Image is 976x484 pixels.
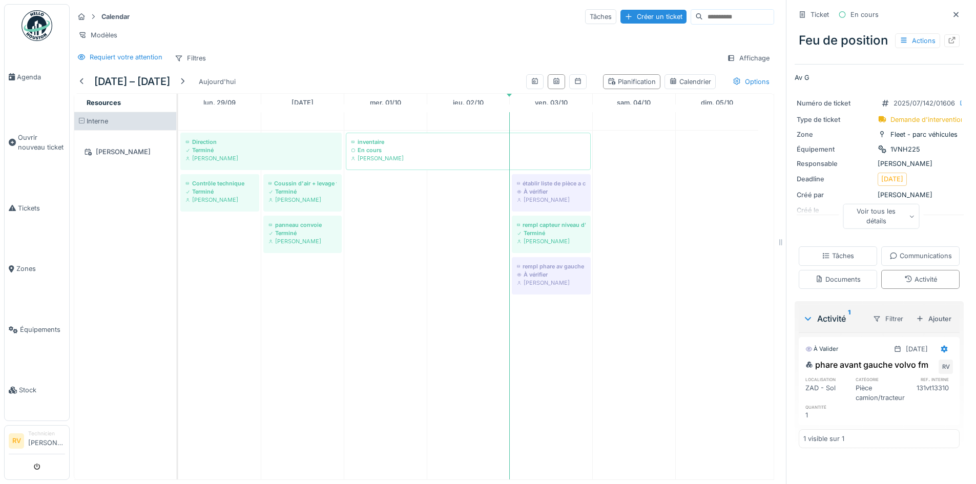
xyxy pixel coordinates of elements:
span: Équipements [20,325,65,334]
span: Tickets [18,203,65,213]
div: [PERSON_NAME] [351,154,586,162]
div: Technicien [28,430,65,437]
div: Terminé [185,187,254,196]
div: établir liste de pièce a cder [517,179,586,187]
span: Resources [87,99,121,107]
div: À valider [805,345,838,353]
h6: quantité [805,404,853,410]
div: 131vt13310 [909,383,953,403]
p: Av G [795,73,964,82]
div: Zone [797,130,874,139]
a: 29 septembre 2025 [201,96,238,110]
div: 1VNH225 [890,144,920,154]
a: 30 septembre 2025 [289,96,316,110]
div: À vérifier [517,270,586,279]
div: [PERSON_NAME] [185,154,337,162]
div: Terminé [268,229,337,237]
div: Requiert votre attention [90,52,162,62]
div: Deadline [797,174,874,184]
div: Aujourd'hui [195,75,240,89]
li: RV [9,433,24,449]
span: Interne [87,117,108,125]
div: rempl capteur niveau d'huile [517,221,586,229]
div: À vérifier [517,187,586,196]
div: Voir tous les détails [843,204,920,228]
div: Filtres [170,51,211,66]
div: Tâches [585,9,616,24]
span: Zones [16,264,65,273]
span: Ouvrir nouveau ticket [18,133,65,152]
a: 5 octobre 2025 [698,96,736,110]
div: Pièce camion/tracteur [856,383,909,403]
div: Options [728,74,774,89]
a: 1 octobre 2025 [367,96,404,110]
div: Terminé [268,187,337,196]
div: Affichage [722,51,774,66]
div: phare avant gauche volvo fm [805,359,928,371]
div: Numéro de ticket [797,98,874,108]
div: [DATE] [906,344,928,354]
a: Équipements [5,299,69,360]
div: Coussin d'air + levage toit [268,179,337,187]
div: [PERSON_NAME] [517,279,586,287]
div: [PERSON_NAME] [517,237,586,245]
a: Zones [5,239,69,300]
sup: 1 [848,312,850,325]
div: Demande d'intervention [890,115,965,124]
div: [PERSON_NAME] [797,159,962,169]
div: Activité [803,312,864,325]
a: Ouvrir nouveau ticket [5,108,69,178]
div: 1 visible sur 1 [803,434,844,444]
div: Créé par [797,190,874,200]
a: RV Technicien[PERSON_NAME] [9,430,65,454]
div: Fleet - parc véhicules [890,130,958,139]
div: [PERSON_NAME] [185,196,254,204]
div: RV [939,360,953,374]
div: Actions [895,33,940,48]
div: Feu de position [795,27,964,54]
div: [DATE] [881,174,903,184]
h6: ref. interne [909,376,953,383]
div: Direction [185,138,337,146]
div: Ajouter [912,312,956,326]
div: En cours [850,10,879,19]
div: Terminé [185,146,337,154]
div: Créer un ticket [620,10,687,24]
h6: catégorie [856,376,909,383]
div: [PERSON_NAME] [80,145,170,158]
a: Tickets [5,178,69,239]
div: [PERSON_NAME] [797,190,962,200]
div: Documents [815,275,861,284]
div: [PERSON_NAME] [268,237,337,245]
a: Agenda [5,47,69,108]
a: Stock [5,360,69,421]
span: Agenda [17,72,65,82]
div: Terminé [517,229,586,237]
div: inventaire [351,138,586,146]
img: Badge_color-CXgf-gQk.svg [22,10,52,41]
a: 4 octobre 2025 [614,96,653,110]
div: Équipement [797,144,874,154]
div: Tâches [822,251,854,261]
div: panneau convoie [268,221,337,229]
div: Contrôle technique [185,179,254,187]
div: Responsable [797,159,874,169]
span: Stock [19,385,65,395]
div: rempl phare av gauche deffectueuc [517,262,586,270]
div: 1 [805,410,853,420]
div: Activité [904,275,937,284]
div: ZAD - Sol [805,383,849,403]
div: Modèles [74,28,122,43]
h5: [DATE] – [DATE] [94,75,170,88]
div: Calendrier [669,77,711,87]
div: [PERSON_NAME] [268,196,337,204]
div: Type de ticket [797,115,874,124]
strong: Calendar [97,12,134,22]
h6: localisation [805,376,849,383]
div: [PERSON_NAME] [517,196,586,204]
div: Communications [889,251,952,261]
li: [PERSON_NAME] [28,430,65,452]
a: 2 octobre 2025 [450,96,486,110]
div: 2025/07/142/01606 [894,98,955,108]
div: Filtrer [868,311,908,326]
